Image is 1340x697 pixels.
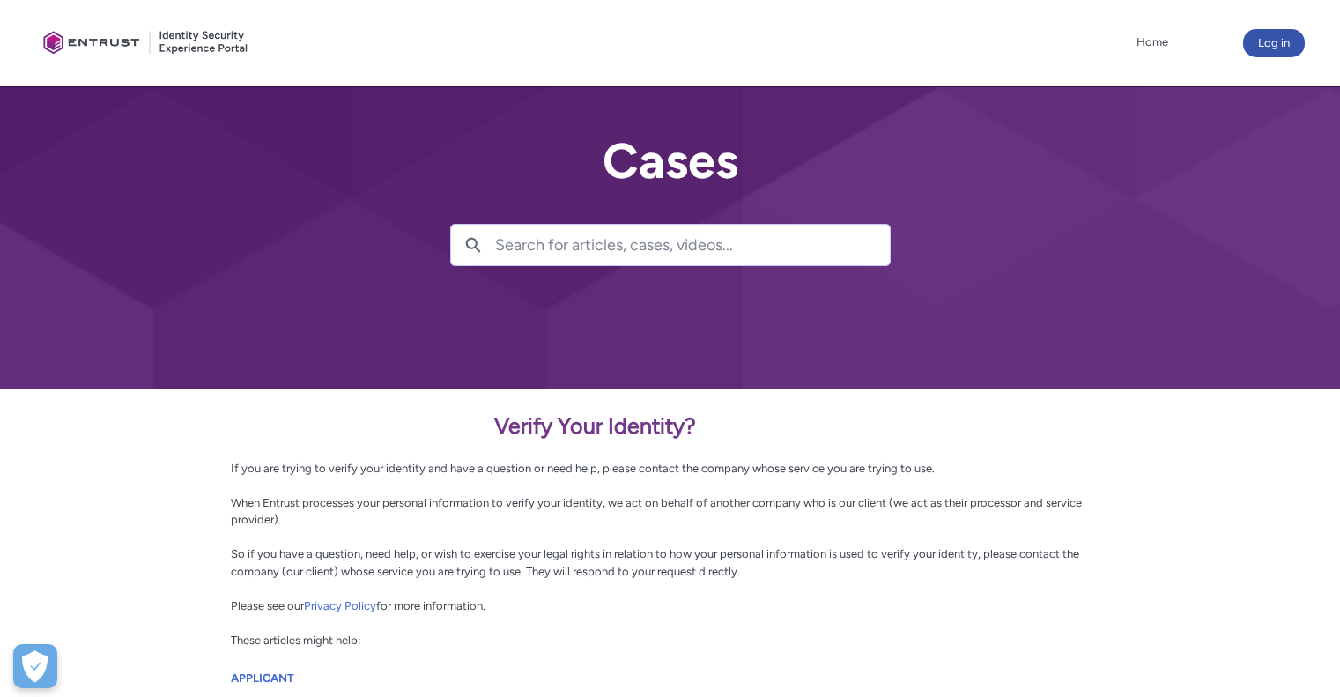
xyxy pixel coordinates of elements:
[13,644,57,688] div: Cookie Preferences
[13,644,57,688] button: Open Preferences
[304,599,376,612] a: Privacy Policy
[1132,29,1173,56] a: Home
[231,410,1110,649] div: If you are trying to verify your identity and have a question or need help, please contact the co...
[231,410,1110,443] p: Verify Your Identity?
[450,134,891,189] h2: Cases
[1243,29,1305,57] button: Log in
[495,225,890,265] input: Search for articles, cases, videos...
[451,225,495,265] button: Search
